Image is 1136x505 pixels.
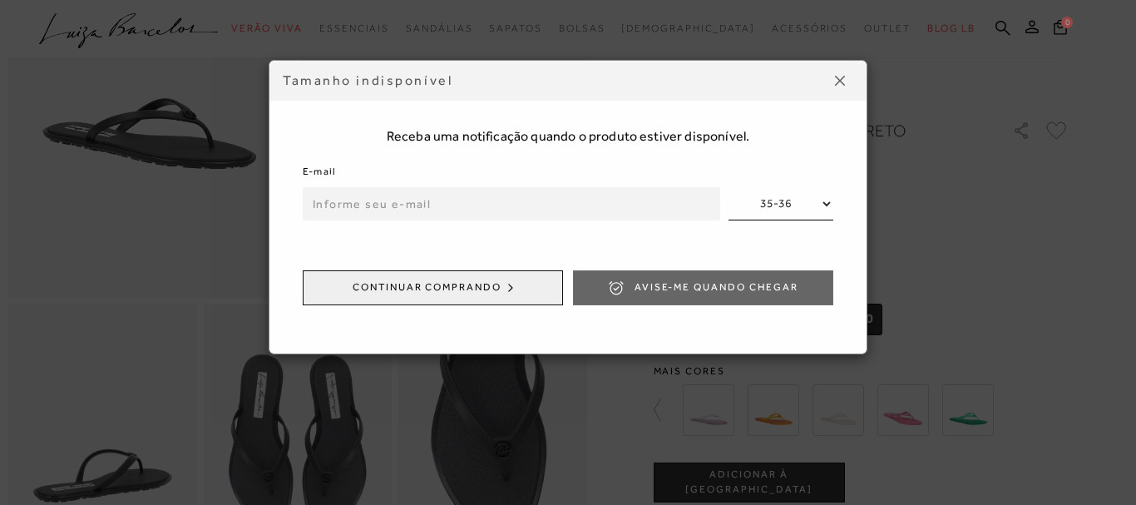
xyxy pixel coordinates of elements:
[303,270,563,305] button: Continuar comprando
[303,127,833,146] span: Receba uma notificação quando o produto estiver disponível.
[303,187,720,220] input: Informe seu e-mail
[303,164,336,180] label: E-mail
[835,76,845,86] img: icon-close.png
[635,280,798,295] span: Avise-me quando chegar
[283,72,827,90] div: Tamanho indisponível
[573,270,833,305] button: Avise-me quando chegar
